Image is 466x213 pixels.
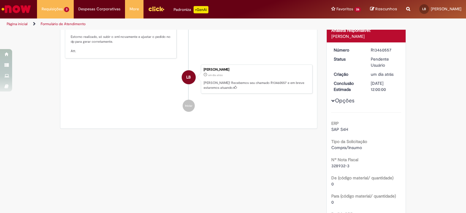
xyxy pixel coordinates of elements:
span: 0 [331,181,334,187]
a: Rascunhos [370,6,397,12]
p: +GenAi [194,6,208,13]
span: 3 [64,7,69,12]
b: De (código material/ quantidade) [331,175,393,181]
time: 29/08/2025 07:26:45 [371,72,393,77]
div: Padroniza [174,6,208,13]
b: Tipo da Solicitação [331,139,367,144]
span: Despesas Corporativas [78,6,120,12]
li: Lucas Aleixo Braga [65,65,312,94]
div: [PERSON_NAME] [204,68,309,72]
span: LB [422,7,426,11]
span: um dia atrás [371,72,393,77]
p: Bom dia, tudo bem? Estorno realizado, só subir o xml novamente e ajustar o pedido no dp para gera... [71,25,172,54]
span: SAP S4H [331,127,348,132]
div: Pendente Usuário [371,56,399,68]
dt: Conclusão Estimada [329,80,366,92]
time: 29/08/2025 07:26:45 [208,73,223,77]
div: Lucas Aleixo Braga [182,70,196,84]
a: Página inicial [7,22,28,26]
ul: Histórico de tíquete [65,1,312,118]
span: Compra/Insumo [331,145,362,150]
b: ERP [331,121,339,126]
div: [PERSON_NAME] [331,33,401,39]
dt: Status [329,56,366,62]
span: 0 [331,199,334,205]
span: LB [186,70,191,85]
b: Para (código material/ quantidade) [331,193,396,199]
b: Nº Nota Fiscal [331,157,358,162]
div: R13460557 [371,47,399,53]
span: [PERSON_NAME] [431,6,461,12]
img: click_logo_yellow_360x200.png [148,4,164,13]
p: [PERSON_NAME]! Recebemos seu chamado R13460557 e em breve estaremos atuando. [204,81,309,90]
span: 26 [354,7,361,12]
span: um dia atrás [208,73,223,77]
dt: Criação [329,71,366,77]
span: Rascunhos [375,6,397,12]
span: More [130,6,139,12]
ul: Trilhas de página [5,18,306,30]
span: Favoritos [336,6,353,12]
div: 29/08/2025 07:26:45 [371,71,399,77]
div: [DATE] 12:00:00 [371,80,399,92]
span: Requisições [42,6,63,12]
a: Formulário de Atendimento [41,22,86,26]
img: ServiceNow [1,3,32,15]
div: Analista responsável: [331,27,401,33]
span: 328932-3 [331,163,349,168]
dt: Número [329,47,366,53]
